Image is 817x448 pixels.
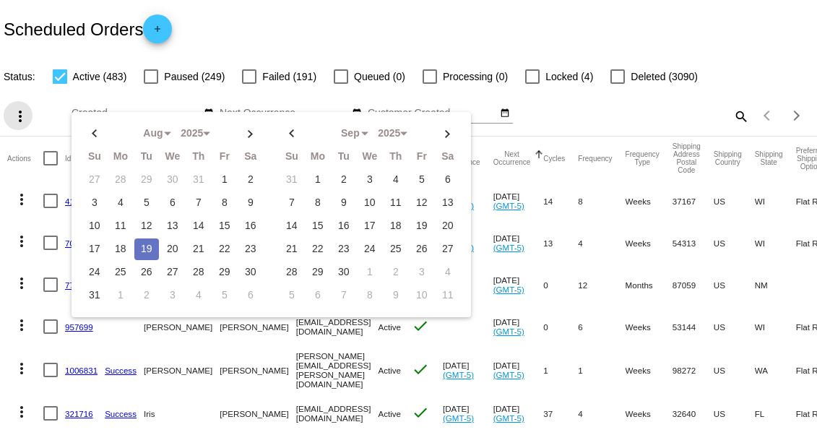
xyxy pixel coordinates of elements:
[714,306,755,348] mat-cell: US
[493,348,544,392] mat-cell: [DATE]
[755,180,796,222] mat-cell: WI
[164,68,225,85] span: Paused (249)
[174,128,210,139] div: 2025
[626,222,673,264] mat-cell: Weeks
[755,306,796,348] mat-cell: WI
[352,108,362,119] mat-icon: date_range
[65,197,93,206] a: 419497
[443,150,480,166] button: Change sorting for LastOccurrenceUtc
[493,180,544,222] mat-cell: [DATE]
[105,366,137,375] a: Success
[144,348,220,392] mat-cell: [PERSON_NAME]
[13,233,30,250] mat-icon: more_vert
[296,306,379,348] mat-cell: [EMAIL_ADDRESS][DOMAIN_NAME]
[543,222,578,264] mat-cell: 13
[673,348,714,392] mat-cell: 98272
[493,413,524,423] a: (GMT-5)
[714,150,742,166] button: Change sorting for ShippingCountry
[714,180,755,222] mat-cell: US
[65,409,93,418] a: 321716
[626,264,673,306] mat-cell: Months
[144,392,220,434] mat-cell: Iris
[443,348,493,392] mat-cell: [DATE]
[626,150,660,166] button: Change sorting for FrequencyType
[673,180,714,222] mat-cell: 37167
[673,142,701,174] button: Change sorting for ShippingPostcode
[371,128,407,139] div: 2025
[72,108,202,119] input: Created
[368,108,498,119] input: Customer Created
[673,306,714,348] mat-cell: 53144
[296,392,379,434] mat-cell: [EMAIL_ADDRESS][DOMAIN_NAME]
[443,370,474,379] a: (GMT-5)
[354,68,405,85] span: Queued (0)
[543,180,578,222] mat-cell: 14
[135,128,171,139] div: Aug
[412,361,429,378] mat-icon: check
[493,243,524,252] a: (GMT-5)
[378,409,401,418] span: Active
[673,222,714,264] mat-cell: 54313
[543,392,578,434] mat-cell: 37
[493,264,544,306] mat-cell: [DATE]
[296,348,379,392] mat-cell: [PERSON_NAME][EMAIL_ADDRESS][PERSON_NAME][DOMAIN_NAME]
[543,264,578,306] mat-cell: 0
[73,68,127,85] span: Active (483)
[578,264,625,306] mat-cell: 12
[755,150,783,166] button: Change sorting for ShippingState
[626,306,673,348] mat-cell: Weeks
[755,392,796,434] mat-cell: FL
[443,68,508,85] span: Processing (0)
[493,150,531,166] button: Change sorting for NextOccurrenceUtc
[105,409,137,418] a: Success
[332,128,368,139] div: Sep
[13,316,30,334] mat-icon: more_vert
[378,322,401,332] span: Active
[714,222,755,264] mat-cell: US
[578,306,625,348] mat-cell: 6
[204,108,214,119] mat-icon: date_range
[631,68,698,85] span: Deleted (3090)
[543,348,578,392] mat-cell: 1
[493,370,524,379] a: (GMT-5)
[220,108,350,119] input: Next Occurrence
[378,366,401,375] span: Active
[4,71,35,82] span: Status:
[149,24,166,41] mat-icon: add
[493,392,544,434] mat-cell: [DATE]
[65,366,98,375] a: 1006831
[543,306,578,348] mat-cell: 0
[578,348,625,392] mat-cell: 1
[443,392,493,434] mat-cell: [DATE]
[578,222,625,264] mat-cell: 4
[13,360,30,377] mat-icon: more_vert
[220,348,295,392] mat-cell: [PERSON_NAME]
[65,280,93,290] a: 779146
[13,275,30,292] mat-icon: more_vert
[755,348,796,392] mat-cell: WA
[4,14,172,43] h2: Scheduled Orders
[543,154,565,163] button: Change sorting for Cycles
[262,68,316,85] span: Failed (191)
[13,191,30,208] mat-icon: more_vert
[13,403,30,421] mat-icon: more_vert
[220,306,295,348] mat-cell: [PERSON_NAME]
[220,392,295,434] mat-cell: [PERSON_NAME]
[673,264,714,306] mat-cell: 87059
[144,306,220,348] mat-cell: [PERSON_NAME]
[65,154,71,163] button: Change sorting for Id
[732,105,749,127] mat-icon: search
[412,404,429,421] mat-icon: check
[493,285,524,294] a: (GMT-5)
[443,413,474,423] a: (GMT-5)
[626,348,673,392] mat-cell: Weeks
[545,68,593,85] span: Locked (4)
[65,322,93,332] a: 957699
[673,392,714,434] mat-cell: 32640
[493,327,524,336] a: (GMT-5)
[65,238,93,248] a: 703622
[500,108,510,119] mat-icon: date_range
[626,180,673,222] mat-cell: Weeks
[578,180,625,222] mat-cell: 8
[493,306,544,348] mat-cell: [DATE]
